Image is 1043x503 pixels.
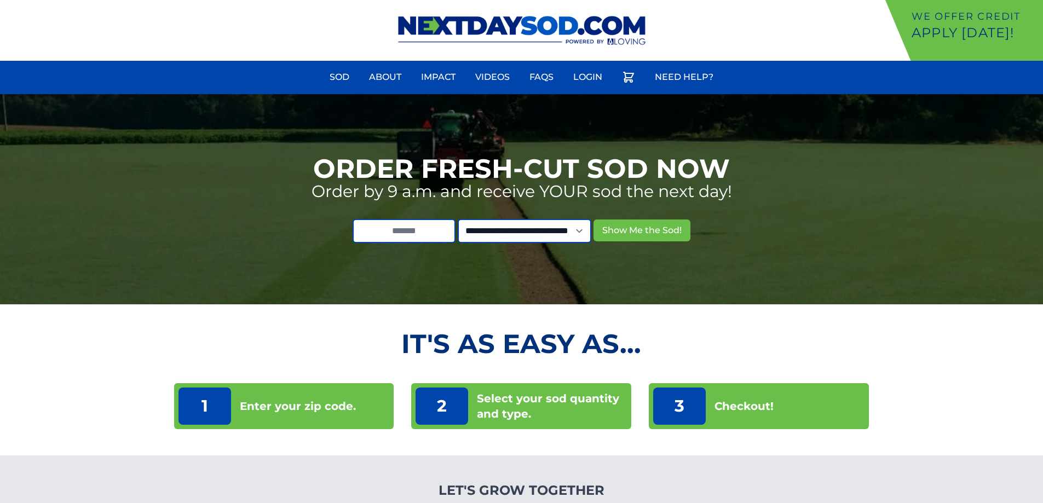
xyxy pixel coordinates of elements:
p: Enter your zip code. [240,398,356,414]
h1: Order Fresh-Cut Sod Now [313,155,730,182]
p: 2 [416,388,468,425]
h4: Let's Grow Together [380,482,663,499]
p: 3 [653,388,706,425]
p: Select your sod quantity and type. [477,391,627,421]
a: FAQs [523,64,560,90]
p: Apply [DATE]! [912,24,1039,42]
p: Checkout! [714,398,774,414]
a: Login [567,64,609,90]
button: Show Me the Sod! [593,219,690,241]
h2: It's as Easy As... [174,331,869,357]
a: Sod [323,64,356,90]
a: Videos [469,64,516,90]
p: Order by 9 a.m. and receive YOUR sod the next day! [312,182,732,201]
p: 1 [178,388,231,425]
a: Need Help? [648,64,720,90]
p: We offer Credit [912,9,1039,24]
a: About [362,64,408,90]
a: Impact [414,64,462,90]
